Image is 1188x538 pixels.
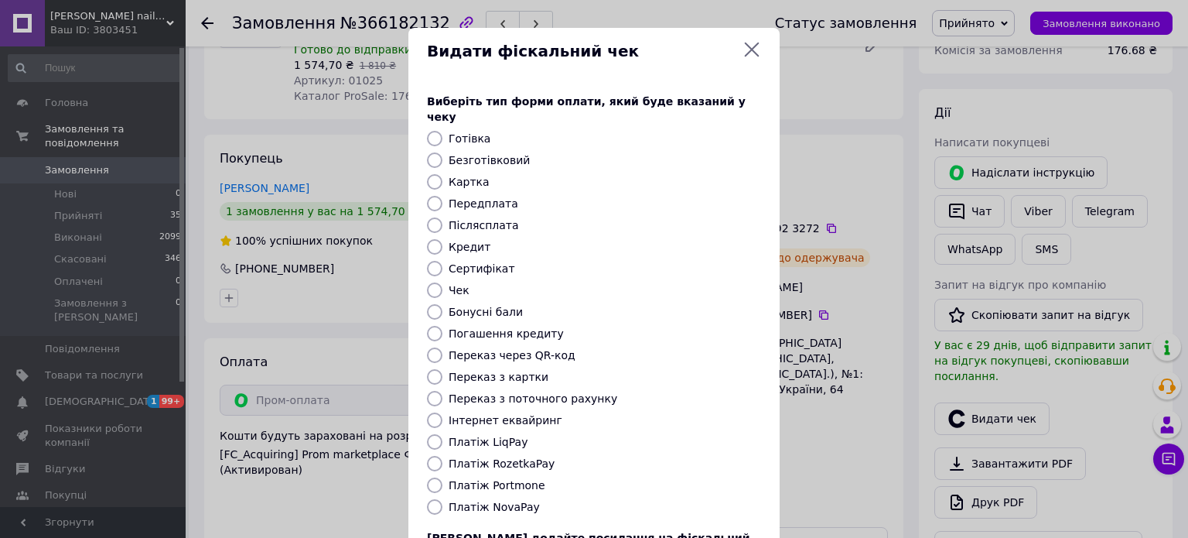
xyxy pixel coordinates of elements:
label: Переказ з картки [449,371,548,383]
label: Картка [449,176,490,188]
span: Виберіть тип форми оплати, який буде вказаний у чеку [427,95,746,123]
label: Передплата [449,197,518,210]
label: Безготівковий [449,154,530,166]
label: Переказ через QR-код [449,349,575,362]
label: Платіж Portmone [449,479,545,492]
label: Платіж NovaPay [449,501,540,513]
label: Переказ з поточного рахунку [449,392,617,405]
label: Бонусні бали [449,306,523,318]
label: Сертифікат [449,262,515,275]
label: Погашення кредиту [449,327,564,340]
label: Післясплата [449,219,519,231]
label: Платіж LiqPay [449,436,527,448]
label: Чек [449,284,469,296]
label: Інтернет еквайринг [449,414,562,427]
span: Видати фіскальний чек [427,40,736,63]
label: Платіж RozetkaPay [449,457,555,470]
label: Готівка [449,132,490,145]
label: Кредит [449,241,490,253]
